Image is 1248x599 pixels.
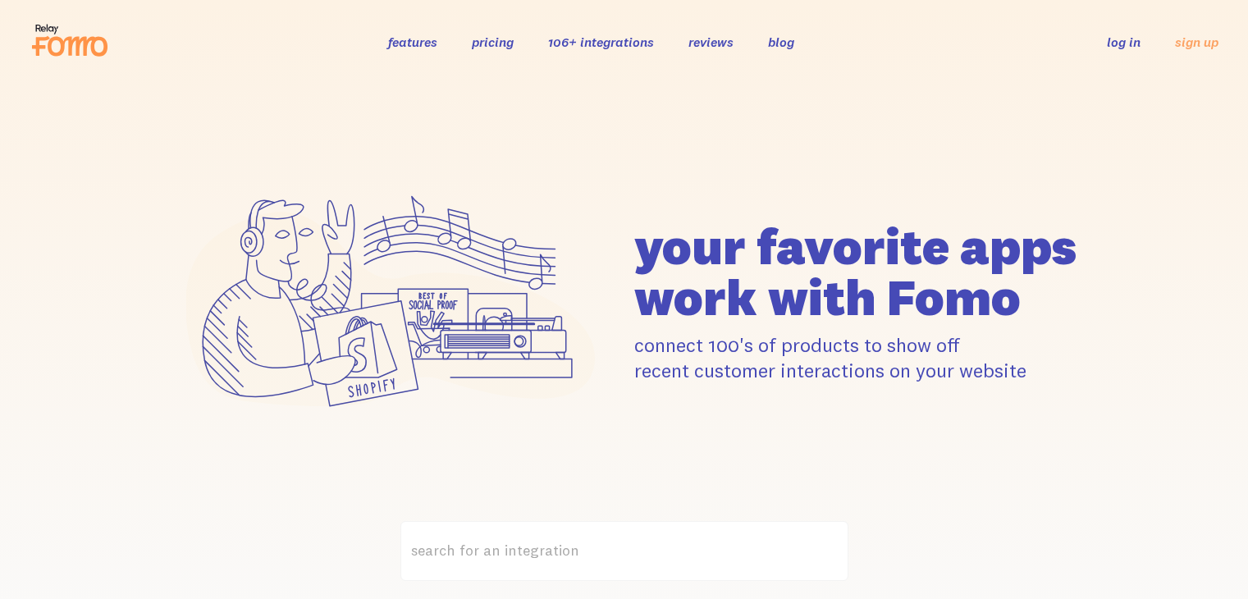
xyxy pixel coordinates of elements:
a: pricing [472,34,514,50]
a: reviews [688,34,734,50]
a: features [388,34,437,50]
a: sign up [1175,34,1218,51]
a: blog [768,34,794,50]
label: search for an integration [400,521,848,581]
a: log in [1107,34,1141,50]
p: connect 100's of products to show off recent customer interactions on your website [634,332,1082,383]
h1: your favorite apps work with Fomo [634,221,1082,322]
a: 106+ integrations [548,34,654,50]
